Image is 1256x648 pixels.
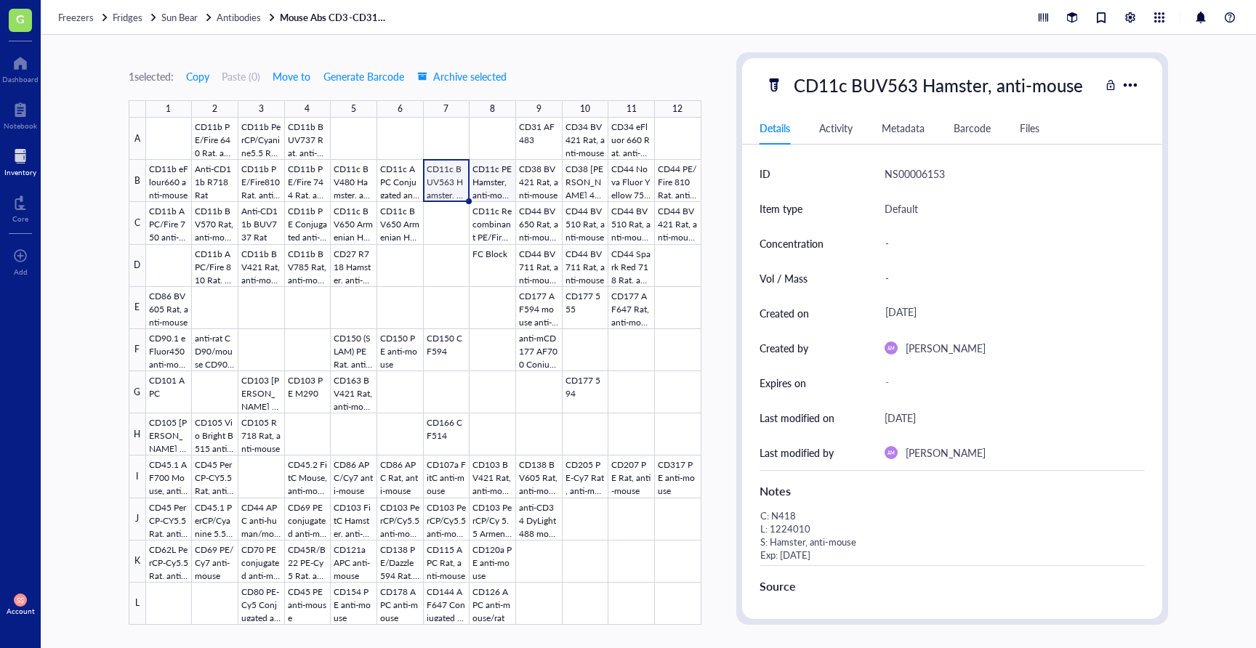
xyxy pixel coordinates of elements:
span: Freezers [58,10,94,24]
span: AM [887,345,895,351]
div: [PERSON_NAME] [906,444,986,461]
div: Files [1020,120,1039,136]
div: Add [14,267,28,276]
div: - [879,263,1140,293]
div: Dashboard [2,75,39,84]
div: Barcode [954,120,991,136]
div: Default [885,200,918,217]
span: Generate Barcode [323,70,404,82]
div: Source [760,578,1146,595]
div: Activity [819,120,853,136]
div: Core [12,214,28,223]
a: Freezers [58,11,110,24]
div: I [129,455,146,498]
a: Mouse Abs CD3-CD317 (Right Half) [280,11,389,24]
button: Paste (0) [222,65,260,88]
div: Item type [760,201,802,216]
div: L [129,583,146,625]
div: J [129,498,146,540]
div: K [129,540,146,583]
div: Notebook [4,121,37,130]
span: Fridges [113,10,142,24]
div: 9 [536,100,542,118]
span: SS [17,596,23,604]
div: 11 [627,100,637,118]
div: Inventory [4,168,36,177]
a: Fridges [113,11,158,24]
div: 4 [305,100,310,118]
div: Created on [760,305,809,321]
span: AM [887,450,895,455]
div: 10 [580,100,590,118]
div: Account [7,607,35,615]
div: NS00006153 [885,165,945,182]
a: Notebook [4,98,37,130]
div: Created by [760,340,808,356]
span: Sun Bear [161,10,198,24]
span: Move to [273,70,310,82]
div: 6 [398,100,403,118]
div: 1 selected: [129,68,174,84]
div: C [129,202,146,244]
div: - [879,370,1140,396]
div: ID [760,166,770,182]
div: [DATE] [879,300,1140,326]
div: 12 [672,100,683,118]
div: D [129,245,146,287]
span: Archive selected [417,70,507,82]
div: Expires on [760,375,806,391]
div: - [879,603,1140,633]
div: Vol / Mass [760,270,808,286]
div: 3 [259,100,264,118]
span: Copy [186,70,209,82]
div: C: N418 L: 1224010 S: Hamster, anti-mouse Exp: [DATE] [754,506,1140,565]
a: Sun BearAntibodies [161,11,277,24]
a: Inventory [4,145,36,177]
div: A [129,118,146,160]
a: Core [12,191,28,223]
div: Last modified by [760,445,834,461]
div: F [129,329,146,371]
div: Details [760,120,790,136]
div: E [129,287,146,329]
button: Copy [185,65,210,88]
div: CD11c BUV563 Hamster, anti-mouse [787,70,1090,100]
div: Last modified on [760,410,834,426]
div: G [129,371,146,413]
div: Notes [760,482,1146,500]
div: [DATE] [885,409,916,426]
button: Generate Barcode [323,65,405,88]
div: 7 [443,100,448,118]
div: 1 [166,100,171,118]
span: Antibodies [217,10,261,24]
button: Move to [272,65,311,88]
div: 2 [212,100,217,118]
div: H [129,413,146,455]
div: 8 [490,100,495,118]
button: Archive selected [416,65,507,88]
span: G [16,9,25,28]
div: [PERSON_NAME] [906,339,986,357]
div: B [129,160,146,202]
div: Metadata [882,120,925,136]
div: 5 [351,100,356,118]
div: Concentration [760,235,824,251]
a: Dashboard [2,52,39,84]
div: - [879,228,1140,259]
